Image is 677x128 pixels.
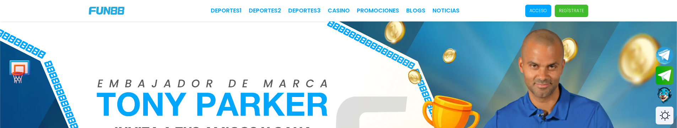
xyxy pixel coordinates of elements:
[656,46,673,65] button: Join telegram channel
[89,7,124,15] img: Company Logo
[559,7,584,14] p: Regístrate
[211,6,242,15] a: Deportes1
[656,86,673,105] button: Contact customer service
[656,107,673,124] div: Switch theme
[357,6,399,15] a: Promociones
[656,66,673,85] button: Join telegram
[328,6,350,15] a: CASINO
[432,6,460,15] a: NOTICIAS
[288,6,321,15] a: Deportes3
[249,6,281,15] a: Deportes2
[530,7,547,14] p: Acceso
[406,6,425,15] a: BLOGS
